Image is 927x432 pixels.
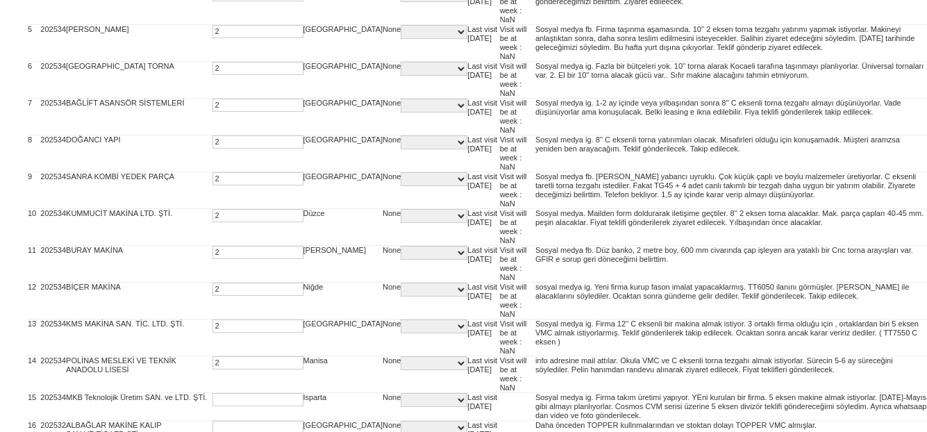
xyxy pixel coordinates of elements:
[383,209,401,246] td: None
[303,135,383,172] td: [GEOGRAPHIC_DATA]
[383,99,401,135] td: None
[66,135,212,172] td: DOĞANCI YAPI
[40,283,57,319] td: 2025
[383,62,401,99] td: None
[58,209,66,246] td: 34
[28,209,40,246] td: 10
[40,393,57,421] td: 2025
[58,319,66,356] td: 34
[383,393,401,421] td: None
[303,62,383,99] td: [GEOGRAPHIC_DATA]
[40,25,57,62] td: 2025
[58,283,66,319] td: 34
[28,319,40,356] td: 13
[66,25,212,62] td: [PERSON_NAME]
[500,246,535,283] td: Visit will be at week : NaN
[535,25,927,62] td: Sosyal medya fb. Firma taşınma aşamasında. 10'' 2 eksen torna tezgahı yatırımı yapmak istiyorlar....
[467,319,499,356] td: Last visit [DATE]
[500,25,535,62] td: Visit will be at week : NaN
[383,135,401,172] td: None
[40,356,57,393] td: 2025
[500,319,535,356] td: Visit will be at week : NaN
[40,319,57,356] td: 2025
[28,172,40,209] td: 9
[303,25,383,62] td: [GEOGRAPHIC_DATA]
[303,246,383,283] td: [PERSON_NAME]
[58,356,66,393] td: 34
[66,99,212,135] td: BAĞLİFT ASANSÖR SİSTEMLERİ
[467,172,499,209] td: Last visit [DATE]
[40,172,57,209] td: 2025
[66,246,212,283] td: BURAY MAKİNA
[467,246,499,283] td: Last visit [DATE]
[303,356,383,393] td: Manisa
[383,319,401,356] td: None
[28,393,40,421] td: 15
[467,62,499,99] td: Last visit [DATE]
[66,209,212,246] td: KUMMUCİT MAKİNA LTD. ŞTİ.
[28,246,40,283] td: 11
[500,99,535,135] td: Visit will be at week : NaN
[40,246,57,283] td: 2025
[303,283,383,319] td: Niğde
[28,135,40,172] td: 8
[40,135,57,172] td: 2025
[500,209,535,246] td: Visit will be at week : NaN
[303,172,383,209] td: [GEOGRAPHIC_DATA]
[383,172,401,209] td: None
[303,209,383,246] td: Düzce
[66,62,212,99] td: [GEOGRAPHIC_DATA] TORNA
[500,135,535,172] td: Visit will be at week : NaN
[66,356,212,393] td: POLİNAS MESLEKİ VE TEKNİK ANADOLU LİSESİ
[467,25,499,62] td: Last visit [DATE]
[303,393,383,421] td: Isparta
[303,319,383,356] td: [GEOGRAPHIC_DATA]
[467,209,499,246] td: Last visit [DATE]
[28,25,40,62] td: 5
[500,356,535,393] td: Visit will be at week : NaN
[58,246,66,283] td: 34
[40,62,57,99] td: 2025
[383,246,401,283] td: None
[66,172,212,209] td: SANRA KOMBİ YEDEK PARÇA
[40,209,57,246] td: 2025
[28,99,40,135] td: 7
[535,319,927,356] td: Sosyal medya ig. Firma 12'' C eksenli bir makina almak istiyor. 3 ortaklı firma olduğu için , ort...
[535,135,927,172] td: Sosyal medya ig. 8'' C eksenli torna yatırımları olacak. Misafirleri olduğu için konuşamadık. Müş...
[535,99,927,135] td: Sosyal medya ig. 1-2 ay içinde veya yılbaşından sonra 8'' C eksenli torna tezgahı almayı düşünüyo...
[467,283,499,319] td: Last visit [DATE]
[40,99,57,135] td: 2025
[467,135,499,172] td: Last visit [DATE]
[500,172,535,209] td: Visit will be at week : NaN
[535,393,927,421] td: Sosyal medya ig. Firma takım üretimi yapıyor. YEni kurulan bir firma. 5 eksen makine almak istiyo...
[535,172,927,209] td: Sosyal medya fb. [PERSON_NAME] yabancı uyruklu. Çok küçük çaplı ve boylu malzemeler üretiyorlar. ...
[28,283,40,319] td: 12
[500,283,535,319] td: Visit will be at week : NaN
[58,172,66,209] td: 34
[535,356,927,393] td: info adresine mail attılar. Okula VMC ve C eksenli torna tezgahı almak istiyorlar. Sürecin 5-6 ay...
[383,283,401,319] td: None
[303,99,383,135] td: [GEOGRAPHIC_DATA]
[535,246,927,283] td: Sosyal medya fb. Düz banko, 2 metre boy, 600 mm civarında çap işleyen ara yataklı bir Cnc torna a...
[535,283,927,319] td: sosyal medya ig. Yeni firma kurup fason imalat yapacaklarmış. TT6050 ilanını görmüşler. [PERSON_N...
[535,62,927,99] td: Sosyal medya ig. Fazla bir bütçeleri yok. 10'' torna alarak Kocaeli tarafına taşınmayı planlıyorl...
[500,62,535,99] td: Visit will be at week : NaN
[467,99,499,135] td: Last visit [DATE]
[467,356,499,393] td: Last visit [DATE]
[58,25,66,62] td: 34
[467,393,499,421] td: Last visit [DATE]
[58,99,66,135] td: 34
[28,356,40,393] td: 14
[383,25,401,62] td: None
[66,283,212,319] td: BİÇER MAKİNA
[535,209,927,246] td: Sosyal medya. Mailden form doldurarak iletişime geçtiler. 8'' 2 eksen torna alacaklar. Mak. parça...
[58,393,66,421] td: 34
[383,356,401,393] td: None
[66,319,212,356] td: KMS MAKİNA SAN. TİC. LTD. ŞTİ.
[58,62,66,99] td: 34
[28,62,40,99] td: 6
[58,135,66,172] td: 34
[66,393,212,421] td: MKB Teknolojik Üretim SAN. ve LTD. ŞTİ.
